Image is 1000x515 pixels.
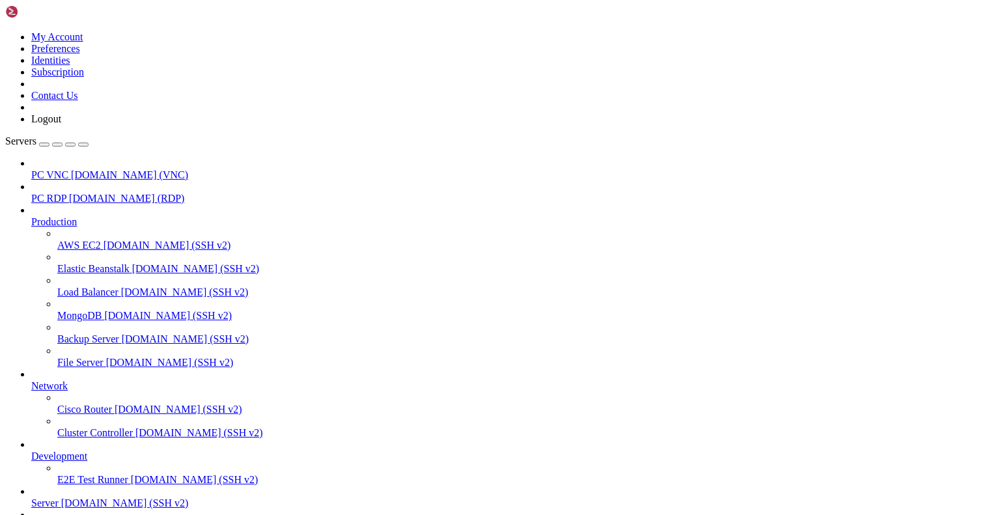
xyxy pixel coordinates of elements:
a: AWS EC2 [DOMAIN_NAME] (SSH v2) [57,240,995,251]
span: [DOMAIN_NAME] (SSH v2) [61,497,189,508]
li: PC VNC [DOMAIN_NAME] (VNC) [31,158,995,181]
a: PC VNC [DOMAIN_NAME] (VNC) [31,169,995,181]
a: MongoDB [DOMAIN_NAME] (SSH v2) [57,310,995,322]
a: Elastic Beanstalk [DOMAIN_NAME] (SSH v2) [57,263,995,275]
span: [DOMAIN_NAME] (SSH v2) [115,404,242,415]
span: Server [31,497,59,508]
img: Shellngn [5,5,80,18]
li: MongoDB [DOMAIN_NAME] (SSH v2) [57,298,995,322]
span: PC RDP [31,193,66,204]
a: PC RDP [DOMAIN_NAME] (RDP) [31,193,995,204]
span: File Server [57,357,104,368]
span: Development [31,451,87,462]
li: E2E Test Runner [DOMAIN_NAME] (SSH v2) [57,462,995,486]
span: [DOMAIN_NAME] (SSH v2) [131,474,258,485]
a: Cluster Controller [DOMAIN_NAME] (SSH v2) [57,427,995,439]
a: Preferences [31,43,80,54]
span: E2E Test Runner [57,474,128,485]
span: [DOMAIN_NAME] (SSH v2) [104,310,232,321]
a: My Account [31,31,83,42]
a: E2E Test Runner [DOMAIN_NAME] (SSH v2) [57,474,995,486]
span: [DOMAIN_NAME] (VNC) [71,169,188,180]
li: Load Balancer [DOMAIN_NAME] (SSH v2) [57,275,995,298]
a: Contact Us [31,90,78,101]
a: Network [31,380,995,392]
li: Elastic Beanstalk [DOMAIN_NAME] (SSH v2) [57,251,995,275]
a: Logout [31,113,61,124]
span: [DOMAIN_NAME] (SSH v2) [135,427,263,438]
a: Subscription [31,66,84,77]
span: [DOMAIN_NAME] (RDP) [69,193,184,204]
li: Cluster Controller [DOMAIN_NAME] (SSH v2) [57,415,995,439]
span: Network [31,380,68,391]
a: File Server [DOMAIN_NAME] (SSH v2) [57,357,995,369]
li: File Server [DOMAIN_NAME] (SSH v2) [57,345,995,369]
li: Backup Server [DOMAIN_NAME] (SSH v2) [57,322,995,345]
span: Backup Server [57,333,119,344]
span: Load Balancer [57,286,118,298]
a: Load Balancer [DOMAIN_NAME] (SSH v2) [57,286,995,298]
li: Network [31,369,995,439]
a: Production [31,216,995,228]
a: Identities [31,55,70,66]
a: Cisco Router [DOMAIN_NAME] (SSH v2) [57,404,995,415]
a: Development [31,451,995,462]
a: Backup Server [DOMAIN_NAME] (SSH v2) [57,333,995,345]
a: Servers [5,135,89,146]
span: Elastic Beanstalk [57,263,130,274]
span: Cisco Router [57,404,112,415]
span: [DOMAIN_NAME] (SSH v2) [106,357,234,368]
span: [DOMAIN_NAME] (SSH v2) [122,333,249,344]
li: Development [31,439,995,486]
span: [DOMAIN_NAME] (SSH v2) [104,240,231,251]
span: AWS EC2 [57,240,101,251]
li: Server [DOMAIN_NAME] (SSH v2) [31,486,995,509]
span: MongoDB [57,310,102,321]
span: Cluster Controller [57,427,133,438]
li: Production [31,204,995,369]
span: [DOMAIN_NAME] (SSH v2) [132,263,260,274]
a: Server [DOMAIN_NAME] (SSH v2) [31,497,995,509]
li: AWS EC2 [DOMAIN_NAME] (SSH v2) [57,228,995,251]
span: [DOMAIN_NAME] (SSH v2) [121,286,249,298]
li: PC RDP [DOMAIN_NAME] (RDP) [31,181,995,204]
span: PC VNC [31,169,68,180]
span: Production [31,216,77,227]
li: Cisco Router [DOMAIN_NAME] (SSH v2) [57,392,995,415]
span: Servers [5,135,36,146]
